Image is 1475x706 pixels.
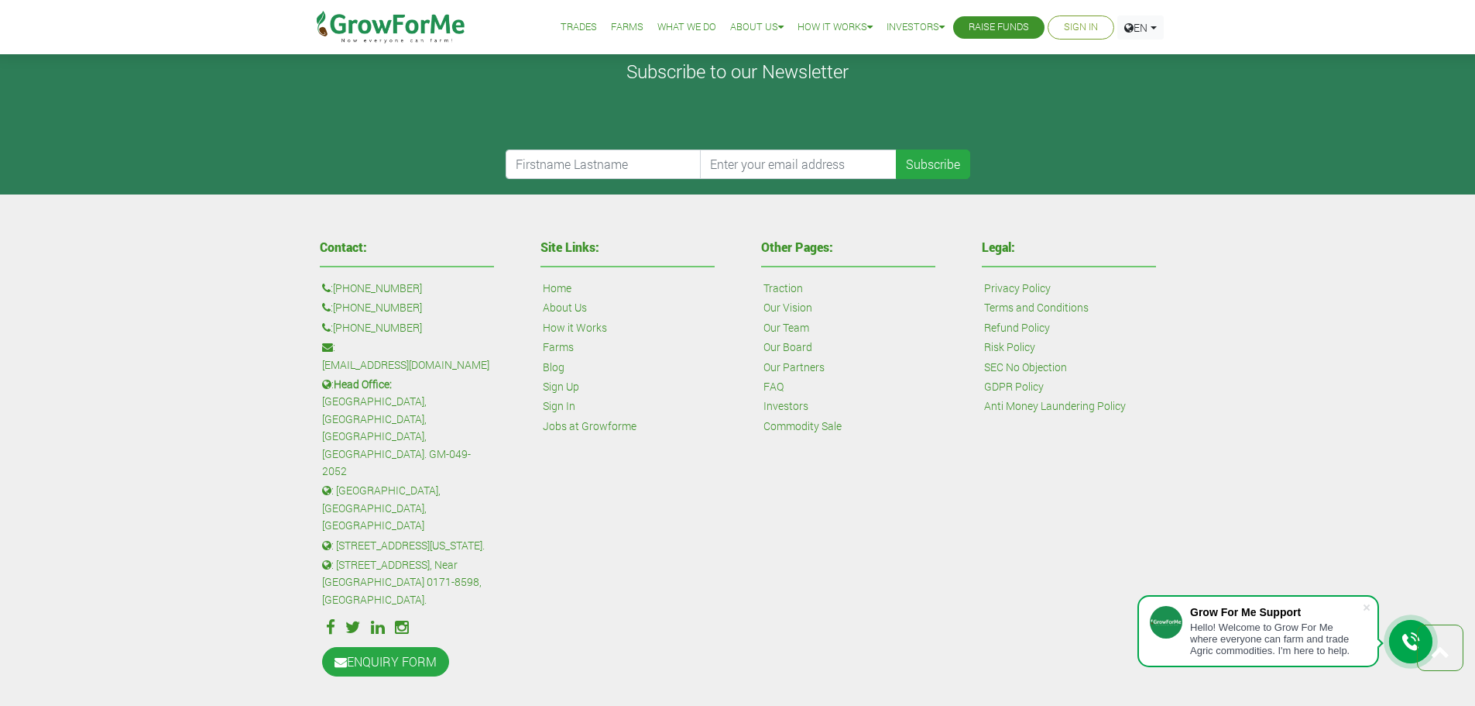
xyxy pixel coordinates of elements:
h4: Subscribe to our Newsletter [19,60,1456,83]
a: FAQ [763,378,784,395]
a: [PHONE_NUMBER] [333,299,422,316]
a: About Us [543,299,587,316]
a: Risk Policy [984,339,1035,356]
a: Farms [611,19,643,36]
a: How it Works [543,319,607,336]
button: Subscribe [896,150,970,179]
a: Privacy Policy [984,280,1051,297]
p: : [STREET_ADDRESS], Near [GEOGRAPHIC_DATA] 0171-8598, [GEOGRAPHIC_DATA]. [322,556,492,608]
a: Traction [763,280,803,297]
a: Our Board [763,339,812,356]
a: Home [543,280,571,297]
div: Hello! Welcome to Grow For Me where everyone can farm and trade Agric commodities. I'm here to help. [1190,622,1362,656]
a: Sign Up [543,378,579,395]
a: Sign In [543,398,575,415]
a: Raise Funds [969,19,1029,36]
a: How it Works [798,19,873,36]
a: [PHONE_NUMBER] [333,280,422,297]
a: Our Partners [763,359,825,376]
input: Firstname Lastname [506,150,702,179]
a: What We Do [657,19,716,36]
a: About Us [730,19,784,36]
p: : [GEOGRAPHIC_DATA], [GEOGRAPHIC_DATA], [GEOGRAPHIC_DATA], [GEOGRAPHIC_DATA]. GM-049-2052 [322,376,492,480]
a: [EMAIL_ADDRESS][DOMAIN_NAME] [322,356,489,374]
input: Enter your email address [700,150,897,179]
p: : [GEOGRAPHIC_DATA], [GEOGRAPHIC_DATA], [GEOGRAPHIC_DATA] [322,482,492,534]
a: Commodity Sale [763,418,842,435]
a: Refund Policy [984,319,1050,336]
a: GDPR Policy [984,378,1044,395]
h4: Contact: [320,241,494,253]
a: Anti Money Laundering Policy [984,398,1126,415]
p: : [322,299,492,316]
p: : [STREET_ADDRESS][US_STATE]. [322,537,492,554]
a: Our Vision [763,299,812,316]
h4: Site Links: [540,241,715,253]
a: Farms [543,339,574,356]
a: Blog [543,359,564,376]
a: Sign In [1064,19,1098,36]
a: Trades [561,19,597,36]
a: Investors [887,19,945,36]
a: Jobs at Growforme [543,418,636,435]
p: : [322,280,492,297]
a: Our Team [763,319,809,336]
p: : [322,319,492,336]
p: : [322,339,492,374]
a: ENQUIRY FORM [322,647,449,677]
div: Grow For Me Support [1190,606,1362,618]
h4: Other Pages: [761,241,935,253]
iframe: reCAPTCHA [506,89,741,150]
b: Head Office: [334,377,392,391]
a: Terms and Conditions [984,299,1089,316]
a: [PHONE_NUMBER] [333,319,422,336]
a: Investors [763,398,808,415]
a: SEC No Objection [984,359,1067,376]
a: EN [1117,15,1164,40]
h4: Legal: [982,241,1156,253]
